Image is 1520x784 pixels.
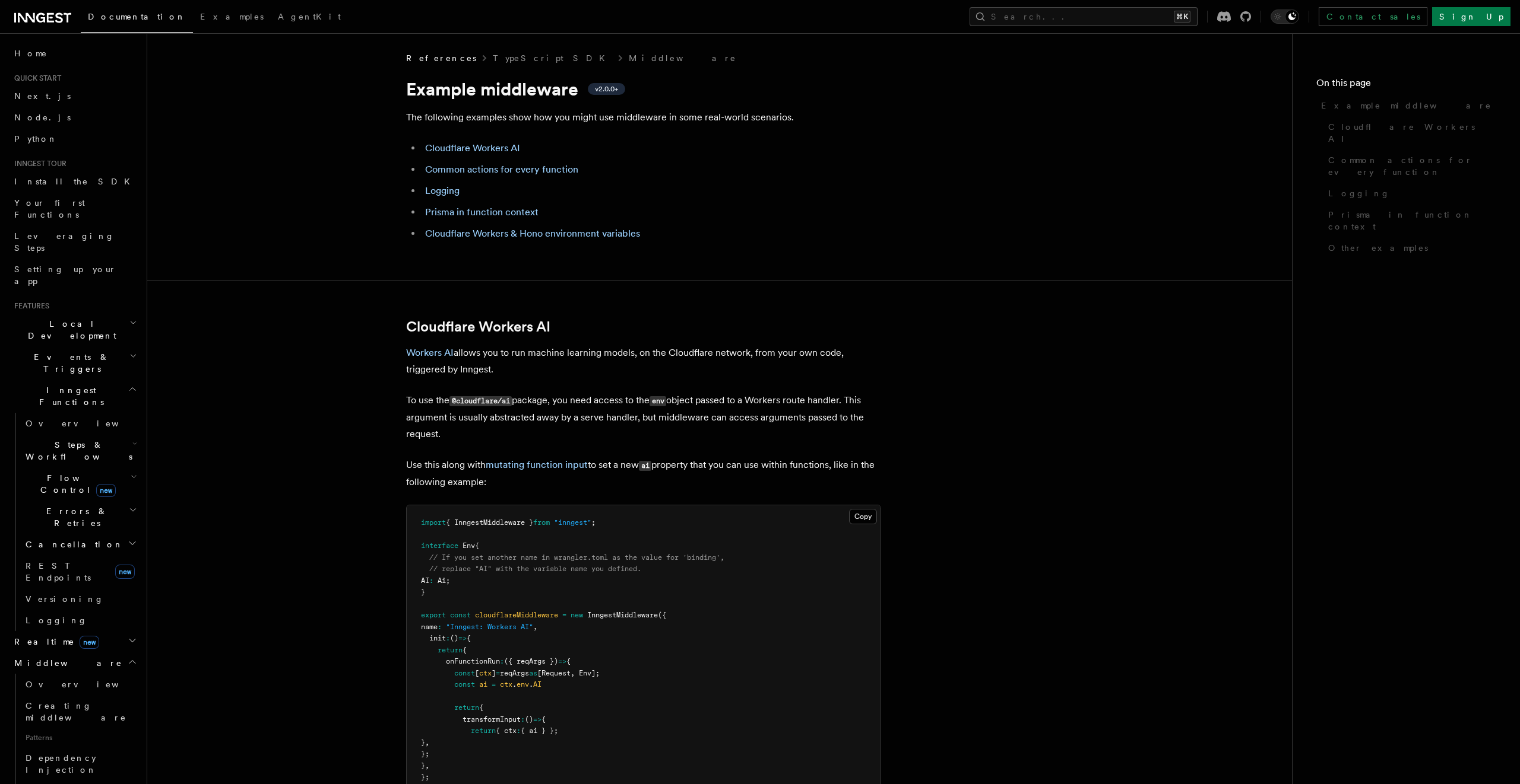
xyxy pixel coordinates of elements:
[406,109,881,126] p: The following examples show how you might use middleware in some real-world scenarios.
[21,467,140,501] button: Flow Controlnew
[9,384,128,408] span: Inngest Functions
[9,657,122,669] span: Middleware
[492,680,496,689] span: =
[9,351,129,375] span: Events & Triggers
[21,434,140,467] button: Steps & Workflows
[438,623,442,631] span: :
[26,616,87,625] span: Logging
[658,611,666,619] span: ({
[9,413,140,631] div: Inngest Functions
[421,623,438,631] span: name
[9,346,140,380] button: Events & Triggers
[587,611,658,619] span: InngestMiddleware
[493,52,612,64] a: TypeScript SDK
[425,228,640,239] a: Cloudflare Workers & Hono environment variables
[595,84,618,94] span: v2.0.0+
[1328,154,1496,178] span: Common actions for every function
[970,7,1198,26] button: Search...⌘K
[1328,121,1496,145] span: Cloudflare Workers AI
[554,518,591,527] span: "inngest"
[9,159,66,168] span: Inngest tour
[421,738,425,747] span: }
[521,726,558,735] span: { ai } };
[446,634,450,642] span: :
[533,715,541,724] span: =>
[200,12,264,21] span: Examples
[475,669,479,677] span: [
[1316,76,1496,95] h4: On this page
[629,52,737,64] a: Middleware
[21,501,140,534] button: Errors & Retries
[193,4,271,32] a: Examples
[9,259,140,292] a: Setting up your app
[1319,7,1427,26] a: Contact sales
[517,680,529,689] span: env
[14,198,85,219] span: Your first Functions
[639,461,651,471] code: ai
[504,657,558,665] span: ({ reqArgs })
[425,185,460,196] a: Logging
[21,610,140,631] a: Logging
[406,78,881,100] h1: Example middleware
[429,634,446,642] span: init
[26,561,91,582] span: REST Endpoints
[9,85,140,107] a: Next.js
[429,565,641,573] span: // replace "AI" with the variable name you defined.
[463,541,475,550] span: Env
[406,52,476,64] span: References
[88,12,186,21] span: Documentation
[421,576,429,585] span: AI
[421,588,425,596] span: }
[500,680,512,689] span: ctx
[9,225,140,259] a: Leveraging Steps
[1323,204,1496,237] a: Prisma in function context
[425,761,429,770] span: ,
[454,669,475,677] span: const
[9,128,140,149] a: Python
[9,171,140,192] a: Install the SDK
[425,738,429,747] span: ,
[1323,237,1496,259] a: Other examples
[1323,183,1496,204] a: Logging
[21,505,129,529] span: Errors & Retries
[421,761,425,770] span: }
[9,380,140,413] button: Inngest Functions
[500,669,529,677] span: reqArgs
[21,674,140,695] a: Overview
[21,695,140,728] a: Creating middleware
[429,576,433,585] span: :
[1328,187,1390,199] span: Logging
[463,715,521,724] span: transformInput
[429,553,724,562] span: // If you set another name in wrangler.toml as the value for 'binding',
[21,439,132,463] span: Steps & Workflows
[26,701,126,722] span: Creating middleware
[496,669,500,677] span: =
[9,192,140,225] a: Your first Functions
[533,518,550,527] span: from
[458,634,467,642] span: =>
[479,669,492,677] span: ctx
[475,611,558,619] span: cloudflareMiddleware
[446,518,533,527] span: { InngestMiddleware }
[421,611,446,619] span: export
[21,728,140,747] span: Patterns
[849,509,877,524] button: Copy
[500,657,504,665] span: :
[9,652,140,674] button: Middleware
[533,680,541,689] span: AI
[591,518,596,527] span: ;
[467,634,471,642] span: {
[1328,209,1496,232] span: Prisma in function context
[9,318,129,342] span: Local Development
[406,457,881,490] p: Use this along with to set a new property that you can use within functions, like in the followin...
[446,576,450,585] span: ;
[14,91,71,101] span: Next.js
[26,680,148,689] span: Overview
[406,345,881,378] p: allows you to run machine learning models, on the Cloudflare network, from your own code, trigger...
[438,576,446,585] span: Ai
[1323,149,1496,183] a: Common actions for every function
[450,634,458,642] span: ()
[115,565,135,579] span: new
[21,413,140,434] a: Overview
[571,669,575,677] span: ,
